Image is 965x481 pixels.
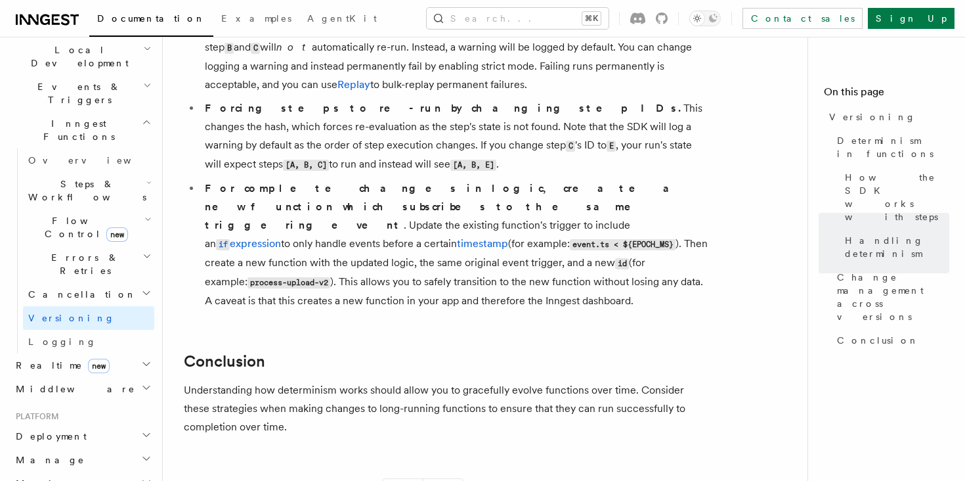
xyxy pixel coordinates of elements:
[11,43,143,70] span: Local Development
[840,229,949,265] a: Handling determinism
[97,13,205,24] span: Documentation
[427,8,609,29] button: Search...⌘K
[184,381,709,436] p: Understanding how determinism works should allow you to gracefully evolve functions over time. Co...
[11,411,59,422] span: Platform
[201,179,709,310] li: . Update the existing function's trigger to include an to only handle events before a certain (fo...
[251,43,260,54] code: C
[11,448,154,472] button: Manage
[276,41,312,53] em: not
[824,105,949,129] a: Versioning
[837,334,919,347] span: Conclusion
[23,251,142,277] span: Errors & Retries
[88,359,110,373] span: new
[11,80,143,106] span: Events & Triggers
[201,99,709,174] li: This changes the hash, which forces re-evaluation as the step's state is not found. Note that the...
[11,453,85,467] span: Manage
[11,117,142,143] span: Inngest Functions
[582,12,601,25] kbd: ⌘K
[837,271,949,323] span: Change management across versions
[837,134,949,160] span: Determinism in functions
[615,258,629,269] code: id
[689,11,721,26] button: Toggle dark mode
[845,234,949,260] span: Handling determinism
[23,149,154,172] a: Overview
[28,155,163,166] span: Overview
[845,171,949,223] span: How the SDK works with steps
[832,265,949,329] a: Change management across versions
[11,149,154,354] div: Inngest Functions
[11,38,154,75] button: Local Development
[11,377,154,401] button: Middleware
[283,160,329,171] code: [A, B, C]
[824,84,949,105] h4: On this page
[216,237,281,250] a: ifexpression
[23,330,154,354] a: Logging
[868,8,954,29] a: Sign Up
[184,352,265,371] a: Conclusion
[11,112,154,149] button: Inngest Functions
[23,172,154,209] button: Steps & Workflows
[457,237,508,250] a: timestamp
[11,75,154,112] button: Events & Triggers
[89,4,213,37] a: Documentation
[742,8,863,29] a: Contact sales
[247,277,330,288] code: process-upload-v2
[23,246,154,283] button: Errors & Retries
[11,430,87,443] span: Deployment
[213,4,299,35] a: Examples
[225,43,234,54] code: B
[607,141,616,152] code: E
[23,306,154,330] a: Versioning
[106,227,128,242] span: new
[566,141,575,152] code: C
[570,239,675,250] code: event.ts < ${EPOCH_MS}
[205,182,685,231] strong: For complete changes in logic, create a new function which subscribes to the same triggering event
[23,214,144,240] span: Flow Control
[11,382,135,396] span: Middleware
[11,354,154,377] button: Realtimenew
[205,102,683,114] strong: Forcing steps to re-run by changing step IDs.
[840,166,949,229] a: How the SDK works with steps
[23,283,154,306] button: Cancellation
[832,329,949,352] a: Conclusion
[299,4,385,35] a: AgentKit
[28,336,96,347] span: Logging
[23,288,137,301] span: Cancellation
[832,129,949,166] a: Determinism in functions
[23,177,146,204] span: Steps & Workflows
[28,313,115,323] span: Versioning
[216,239,230,250] code: if
[829,110,916,124] span: Versioning
[23,209,154,246] button: Flow Controlnew
[11,359,110,372] span: Realtime
[337,78,370,91] a: Replay
[221,13,291,24] span: Examples
[11,424,154,448] button: Deployment
[307,13,377,24] span: AgentKit
[450,160,496,171] code: [A, B, E]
